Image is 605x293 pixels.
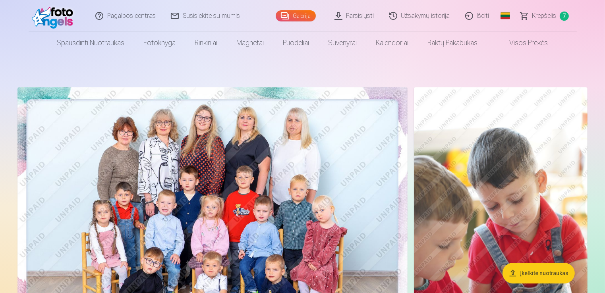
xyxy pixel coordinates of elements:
[32,3,77,29] img: /fa2
[134,32,186,54] a: Fotoknyga
[418,32,487,54] a: Raktų pakabukas
[367,32,418,54] a: Kalendoriai
[48,32,134,54] a: Spausdinti nuotraukas
[487,32,558,54] a: Visos prekės
[186,32,227,54] a: Rinkiniai
[319,32,367,54] a: Suvenyrai
[503,263,575,283] button: Įkelkite nuotraukas
[274,32,319,54] a: Puodeliai
[560,12,569,21] span: 7
[276,10,316,21] a: Galerija
[532,11,557,21] span: Krepšelis
[227,32,274,54] a: Magnetai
